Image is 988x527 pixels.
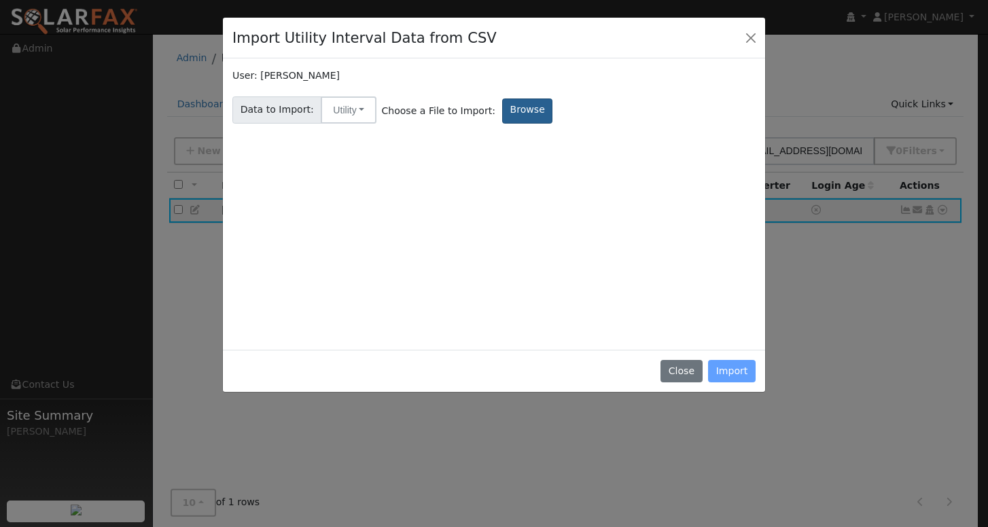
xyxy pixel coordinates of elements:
span: Data to Import: [232,96,321,124]
span: Choose a File to Import: [381,104,495,118]
button: Utility [321,96,376,124]
button: Close [660,360,702,383]
h4: Import Utility Interval Data from CSV [232,27,497,49]
label: User: [PERSON_NAME] [232,69,340,83]
button: Close [741,28,760,47]
label: Browse [502,98,552,124]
